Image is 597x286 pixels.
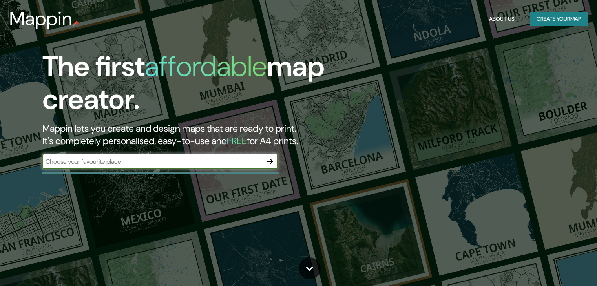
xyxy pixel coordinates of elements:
h1: The first map creator. [42,50,341,122]
button: About Us [486,12,518,26]
h3: Mappin [9,8,73,30]
h5: FREE [227,135,247,147]
input: Choose your favourite place [42,157,262,166]
img: mappin-pin [73,20,79,27]
h1: affordable [145,48,267,85]
iframe: Help widget launcher [527,255,588,277]
h2: Mappin lets you create and design maps that are ready to print. It's completely personalised, eas... [42,122,341,147]
button: Create yourmap [530,12,588,26]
